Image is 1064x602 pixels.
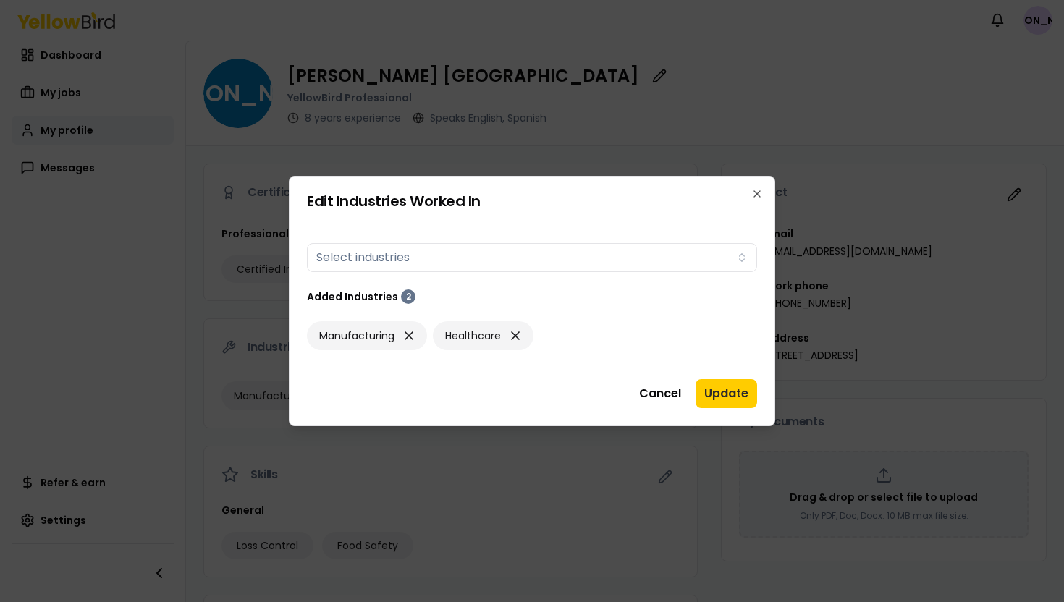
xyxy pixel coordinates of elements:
button: Select industries [307,243,757,272]
div: Healthcare [433,321,533,350]
div: Manufacturing [307,321,427,350]
h3: Added Industries [307,289,398,304]
span: Manufacturing [319,328,394,343]
div: 2 [401,289,415,304]
h2: Edit Industries Worked In [307,194,757,208]
span: Healthcare [445,328,501,343]
button: Update [696,379,757,408]
button: Cancel [630,379,690,408]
